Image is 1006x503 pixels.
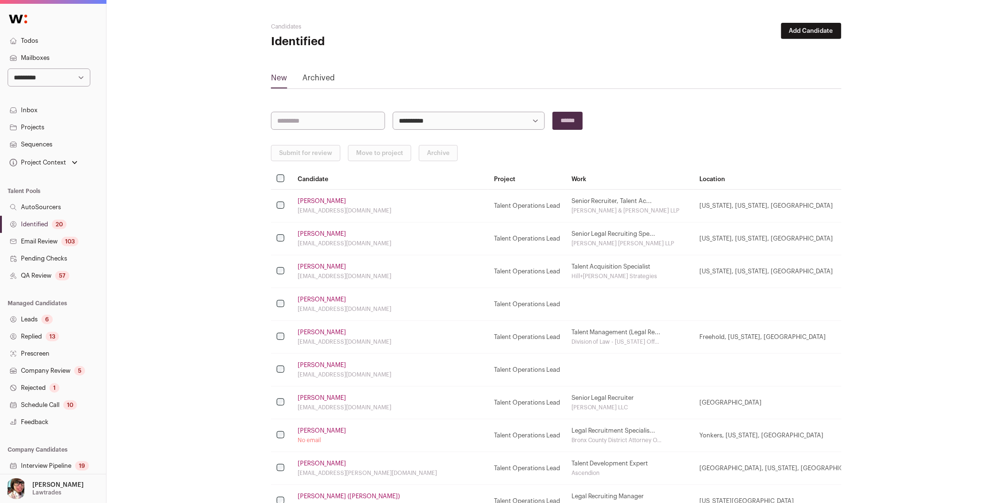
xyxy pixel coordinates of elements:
[46,332,59,341] div: 13
[298,436,483,444] div: No email
[488,189,566,222] td: Talent Operations Lead
[298,296,346,303] a: [PERSON_NAME]
[298,240,483,247] div: [EMAIL_ADDRESS][DOMAIN_NAME]
[298,371,483,378] div: [EMAIL_ADDRESS][DOMAIN_NAME]
[488,419,566,452] td: Talent Operations Lead
[298,394,346,402] a: [PERSON_NAME]
[571,469,688,477] div: Ascendion
[566,386,694,419] td: Senior Legal Recruiter
[566,189,694,222] td: Senior Recruiter, Talent Ac...
[32,489,61,496] p: Lawtrades
[55,271,69,281] div: 57
[694,452,869,484] td: [GEOGRAPHIC_DATA], [US_STATE], [GEOGRAPHIC_DATA]
[298,197,346,205] a: [PERSON_NAME]
[488,452,566,484] td: Talent Operations Lead
[4,478,86,499] button: Open dropdown
[571,404,688,411] div: [PERSON_NAME] LLC
[298,263,346,271] a: [PERSON_NAME]
[298,305,483,313] div: [EMAIL_ADDRESS][DOMAIN_NAME]
[298,427,346,435] a: [PERSON_NAME]
[75,461,89,471] div: 19
[298,230,346,238] a: [PERSON_NAME]
[6,478,27,499] img: 14759586-medium_jpg
[488,386,566,419] td: Talent Operations Lead
[781,23,842,39] button: Add Candidate
[74,366,85,376] div: 5
[4,10,32,29] img: Wellfound
[298,338,483,346] div: [EMAIL_ADDRESS][DOMAIN_NAME]
[488,169,566,189] th: Project
[298,404,483,411] div: [EMAIL_ADDRESS][DOMAIN_NAME]
[566,320,694,353] td: Talent Management (Legal Re...
[488,222,566,255] td: Talent Operations Lead
[571,436,688,444] div: Bronx County District Attorney O...
[694,386,869,419] td: [GEOGRAPHIC_DATA]
[694,169,869,189] th: Location
[271,23,461,30] h2: Candidates
[571,338,688,346] div: Division of Law - [US_STATE] Off...
[488,288,566,320] td: Talent Operations Lead
[571,207,688,214] div: [PERSON_NAME] & [PERSON_NAME] LLP
[488,320,566,353] td: Talent Operations Lead
[52,220,67,229] div: 20
[49,383,59,393] div: 1
[694,419,869,452] td: Yonkers, [US_STATE], [GEOGRAPHIC_DATA]
[292,169,488,189] th: Candidate
[298,329,346,336] a: [PERSON_NAME]
[298,207,483,214] div: [EMAIL_ADDRESS][DOMAIN_NAME]
[298,460,346,467] a: [PERSON_NAME]
[298,469,483,477] div: [EMAIL_ADDRESS][PERSON_NAME][DOMAIN_NAME]
[63,400,77,410] div: 10
[694,189,869,222] td: [US_STATE], [US_STATE], [GEOGRAPHIC_DATA]
[571,272,688,280] div: Hill+[PERSON_NAME] Strategies
[298,272,483,280] div: [EMAIL_ADDRESS][DOMAIN_NAME]
[32,481,84,489] p: [PERSON_NAME]
[302,72,335,87] a: Archived
[566,222,694,255] td: Senior Legal Recruiting Spe...
[8,159,66,166] div: Project Context
[61,237,78,246] div: 103
[571,240,688,247] div: [PERSON_NAME] [PERSON_NAME] LLP
[488,255,566,288] td: Talent Operations Lead
[566,255,694,288] td: Talent Acquisition Specialist
[694,320,869,353] td: Freehold, [US_STATE], [GEOGRAPHIC_DATA]
[566,452,694,484] td: Talent Development Expert
[694,222,869,255] td: [US_STATE], [US_STATE], [GEOGRAPHIC_DATA]
[694,255,869,288] td: [US_STATE], [US_STATE], [GEOGRAPHIC_DATA]
[8,156,79,169] button: Open dropdown
[566,169,694,189] th: Work
[566,419,694,452] td: Legal Recruitment Specialis...
[298,361,346,369] a: [PERSON_NAME]
[298,493,400,500] a: [PERSON_NAME] ([PERSON_NAME])
[41,315,53,324] div: 6
[271,72,287,87] a: New
[271,34,461,49] h1: Identified
[488,353,566,386] td: Talent Operations Lead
